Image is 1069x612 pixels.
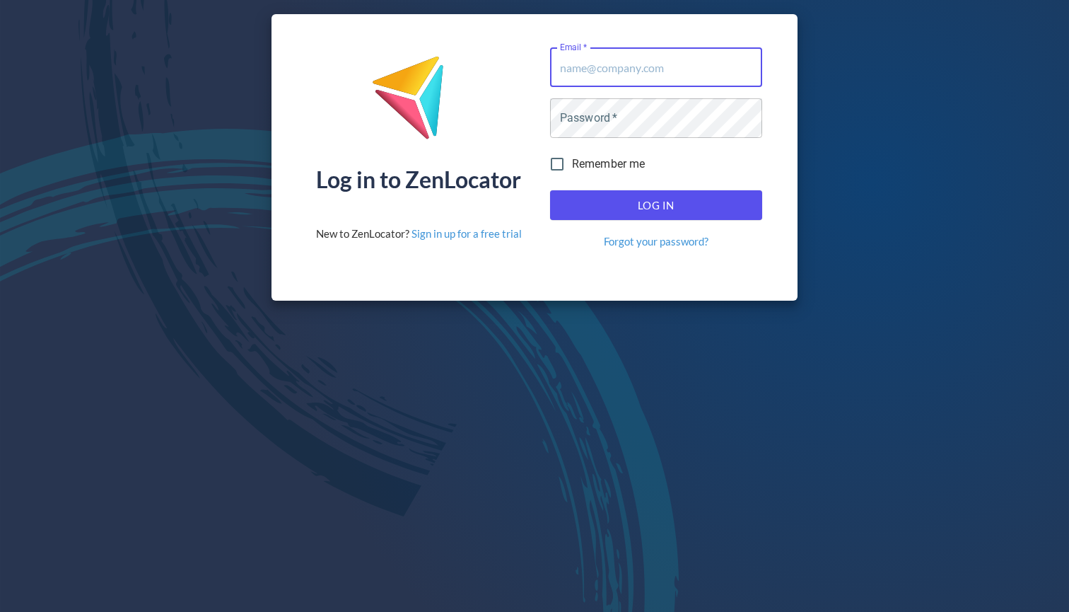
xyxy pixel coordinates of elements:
img: ZenLocator [371,55,466,151]
span: Remember me [572,156,646,173]
div: New to ZenLocator? [316,226,522,241]
span: Log In [566,196,747,214]
a: Sign in up for a free trial [411,227,522,240]
div: Log in to ZenLocator [316,168,521,191]
a: Forgot your password? [604,234,708,249]
button: Log In [550,190,762,220]
input: name@company.com [550,47,762,87]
